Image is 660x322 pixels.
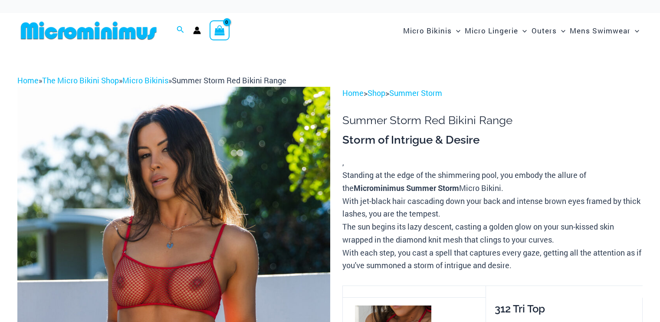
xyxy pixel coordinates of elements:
[557,20,565,42] span: Menu Toggle
[463,17,529,44] a: Micro LingerieMenu ToggleMenu Toggle
[342,169,643,272] p: Standing at the edge of the shimmering pool, you embody the allure of the Micro Bikini. With jet-...
[495,302,545,315] span: 312 Tri Top
[452,20,460,42] span: Menu Toggle
[570,20,630,42] span: Mens Swimwear
[568,17,641,44] a: Mens SwimwearMenu ToggleMenu Toggle
[342,88,364,98] a: Home
[529,17,568,44] a: OutersMenu ToggleMenu Toggle
[368,88,385,98] a: Shop
[122,75,168,85] a: Micro Bikinis
[342,133,643,272] div: ,
[401,17,463,44] a: Micro BikinisMenu ToggleMenu Toggle
[17,75,286,85] span: » » »
[177,25,184,36] a: Search icon link
[465,20,518,42] span: Micro Lingerie
[630,20,639,42] span: Menu Toggle
[17,21,160,40] img: MM SHOP LOGO FLAT
[172,75,286,85] span: Summer Storm Red Bikini Range
[342,87,643,100] p: > >
[342,133,643,148] h3: Storm of Intrigue & Desire
[403,20,452,42] span: Micro Bikinis
[42,75,119,85] a: The Micro Bikini Shop
[532,20,557,42] span: Outers
[400,16,643,45] nav: Site Navigation
[210,20,230,40] a: View Shopping Cart, empty
[17,75,39,85] a: Home
[342,114,643,127] h1: Summer Storm Red Bikini Range
[389,88,442,98] a: Summer Storm
[354,183,459,193] b: Microminimus Summer Storm
[518,20,527,42] span: Menu Toggle
[193,26,201,34] a: Account icon link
